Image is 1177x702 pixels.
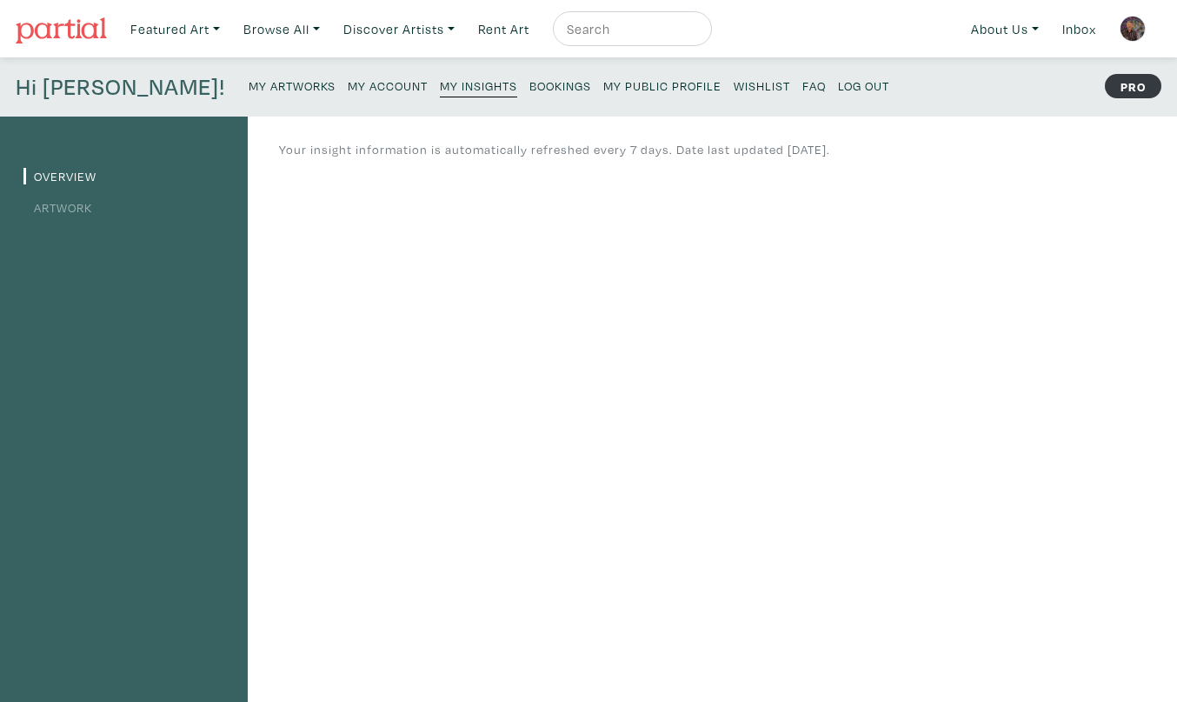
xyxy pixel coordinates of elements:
[734,73,790,97] a: Wishlist
[440,77,517,94] small: My Insights
[123,11,228,47] a: Featured Art
[470,11,537,47] a: Rent Art
[838,73,889,97] a: Log Out
[529,77,591,94] small: Bookings
[802,73,826,97] a: FAQ
[279,140,830,159] p: Your insight information is automatically refreshed every 7 days. Date last updated [DATE].
[802,77,826,94] small: FAQ
[963,11,1047,47] a: About Us
[23,168,96,184] a: Overview
[838,77,889,94] small: Log Out
[1054,11,1104,47] a: Inbox
[529,73,591,97] a: Bookings
[16,73,225,101] h4: Hi [PERSON_NAME]!
[348,77,428,94] small: My Account
[249,77,336,94] small: My Artworks
[734,77,790,94] small: Wishlist
[236,11,328,47] a: Browse All
[603,73,721,97] a: My Public Profile
[23,199,92,216] a: Artwork
[336,11,462,47] a: Discover Artists
[1120,16,1146,42] img: phpThumb.php
[603,77,721,94] small: My Public Profile
[249,73,336,97] a: My Artworks
[440,73,517,97] a: My Insights
[1105,74,1161,98] strong: PRO
[348,73,428,97] a: My Account
[565,18,695,40] input: Search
